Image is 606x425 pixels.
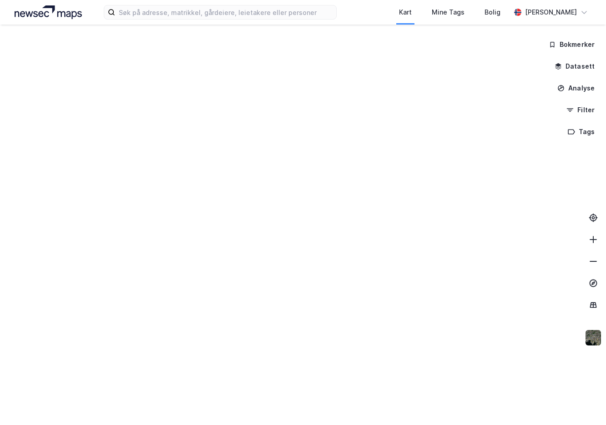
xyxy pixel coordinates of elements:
div: Mine Tags [432,7,465,18]
div: [PERSON_NAME] [525,7,577,18]
input: Søk på adresse, matrikkel, gårdeiere, leietakere eller personer [115,5,336,19]
div: Kart [399,7,412,18]
div: Kontrollprogram for chat [561,381,606,425]
img: logo.a4113a55bc3d86da70a041830d287a7e.svg [15,5,82,19]
iframe: Chat Widget [561,381,606,425]
div: Bolig [485,7,500,18]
